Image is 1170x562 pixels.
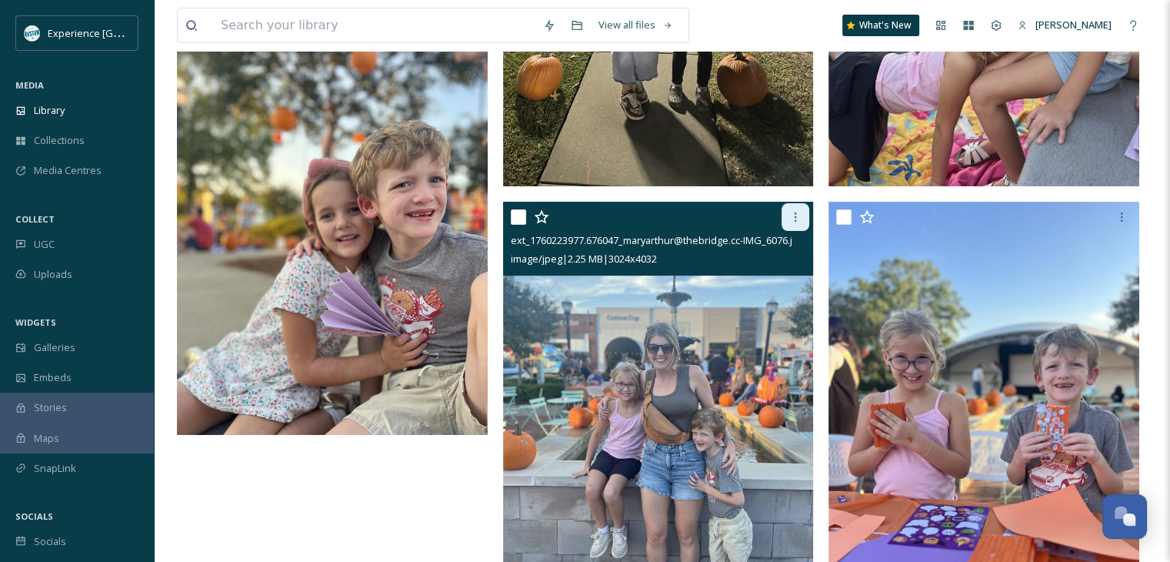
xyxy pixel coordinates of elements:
[511,252,657,266] span: image/jpeg | 2.25 MB | 3024 x 4032
[842,15,919,36] a: What's New
[48,25,200,40] span: Experience [GEOGRAPHIC_DATA]
[511,232,810,247] span: ext_1760223977.676047_maryarthur@thebridge.cc-IMG_6076.jpeg
[34,267,72,282] span: Uploads
[34,133,85,148] span: Collections
[15,79,44,91] span: MEDIA
[15,316,56,328] span: WIDGETS
[177,20,488,434] img: ext_1760226122.112946_maryarthur@thebridge.cc-IMG_6078.jpeg
[1035,18,1112,32] span: [PERSON_NAME]
[34,340,75,355] span: Galleries
[25,25,40,41] img: 24IZHUKKFBA4HCESFN4PRDEIEY.avif
[34,370,72,385] span: Embeds
[1102,494,1147,539] button: Open Chat
[34,431,59,446] span: Maps
[34,534,66,549] span: Socials
[34,461,76,476] span: SnapLink
[15,213,55,225] span: COLLECT
[34,163,102,178] span: Media Centres
[15,510,53,522] span: SOCIALS
[591,10,681,40] a: View all files
[34,400,67,415] span: Stories
[213,8,535,42] input: Search your library
[34,103,65,118] span: Library
[34,237,55,252] span: UGC
[1010,10,1119,40] a: [PERSON_NAME]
